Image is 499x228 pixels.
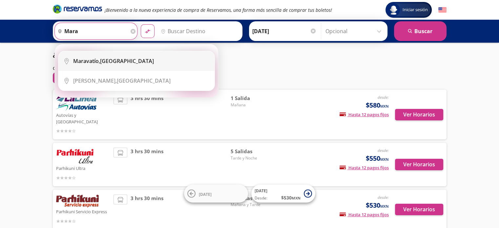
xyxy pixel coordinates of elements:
[231,148,277,155] span: 5 Salidas
[131,195,163,225] span: 3 hrs 30 mins
[56,164,111,172] p: Parhikuni Ultra
[380,157,389,162] small: MXN
[73,77,117,84] b: [PERSON_NAME],
[340,112,389,117] span: Hasta 12 pagos fijos
[73,77,171,84] div: [GEOGRAPHIC_DATA]
[231,102,277,108] span: Mañana
[340,212,389,218] span: Hasta 12 pagos fijos
[73,57,100,65] b: Maravatío,
[53,4,102,14] i: Brand Logo
[395,109,443,120] button: Ver Horarios
[394,21,447,41] button: Buscar
[55,23,129,39] input: Buscar Origen
[53,66,76,72] p: Ordenar por
[378,148,389,153] em: desde:
[340,165,389,171] span: Hasta 12 pagos fijos
[73,57,154,65] div: [GEOGRAPHIC_DATA]
[184,185,248,203] button: [DATE]
[131,94,163,135] span: 3 hrs 30 mins
[255,188,267,194] span: [DATE]
[131,148,163,181] span: 3 hrs 30 mins
[56,195,99,208] img: Parhikuni Servicio Express
[199,191,212,197] span: [DATE]
[255,195,267,201] span: Desde:
[378,94,389,100] em: desde:
[325,23,384,39] input: Opcional
[56,111,111,125] p: Autovías y [GEOGRAPHIC_DATA]
[158,23,239,39] input: Buscar Destino
[366,154,389,163] span: $550
[380,204,389,209] small: MXN
[366,200,389,210] span: $530
[252,23,317,39] input: Elegir Fecha
[438,6,447,14] button: English
[56,207,111,215] p: Parhikuni Servicio Express
[292,196,301,200] small: MXN
[400,7,430,13] span: Iniciar sesión
[105,7,332,13] em: ¡Bienvenido a la nueva experiencia de compra de Reservamos, una forma más sencilla de comprar tus...
[53,4,102,16] a: Brand Logo
[53,49,146,59] p: ¿Con qué línea quieres salir?
[281,194,301,201] span: $ 530
[56,148,94,164] img: Parhikuni Ultra
[231,155,277,161] span: Tarde y Noche
[380,104,389,109] small: MXN
[251,185,315,203] button: [DATE]Desde:$530MXN
[56,94,96,111] img: Autovías y La Línea
[378,195,389,200] em: desde:
[366,100,389,110] span: $580
[231,202,277,208] span: Mañana y Tarde
[231,94,277,102] span: 1 Salida
[53,72,83,84] button: 0Filtros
